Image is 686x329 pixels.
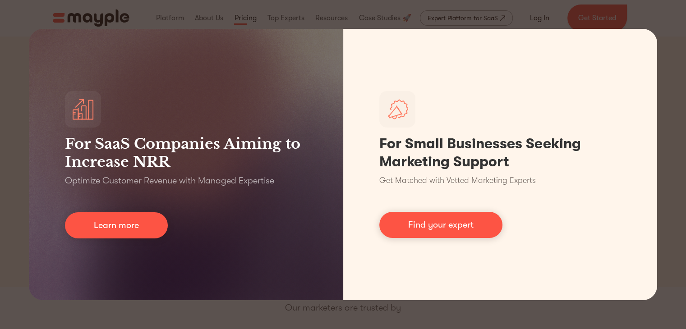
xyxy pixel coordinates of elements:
p: Optimize Customer Revenue with Managed Expertise [65,174,274,187]
a: Find your expert [379,212,502,238]
h1: For Small Businesses Seeking Marketing Support [379,135,622,171]
h3: For SaaS Companies Aiming to Increase NRR [65,135,307,171]
a: Learn more [65,212,168,238]
p: Get Matched with Vetted Marketing Experts [379,174,536,187]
